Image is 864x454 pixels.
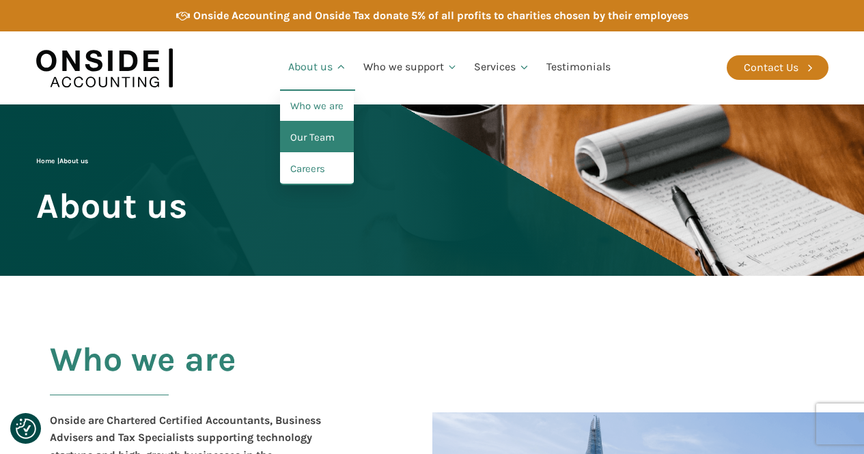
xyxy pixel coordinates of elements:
[36,157,88,165] span: |
[50,341,236,412] h2: Who we are
[280,154,354,185] a: Careers
[36,157,55,165] a: Home
[280,91,354,122] a: Who we are
[16,418,36,439] img: Revisit consent button
[36,42,173,94] img: Onside Accounting
[744,59,798,76] div: Contact Us
[59,157,88,165] span: About us
[280,122,354,154] a: Our Team
[16,418,36,439] button: Consent Preferences
[355,44,466,91] a: Who we support
[193,7,688,25] div: Onside Accounting and Onside Tax donate 5% of all profits to charities chosen by their employees
[466,44,538,91] a: Services
[727,55,828,80] a: Contact Us
[36,187,187,225] span: About us
[538,44,619,91] a: Testimonials
[280,44,355,91] a: About us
